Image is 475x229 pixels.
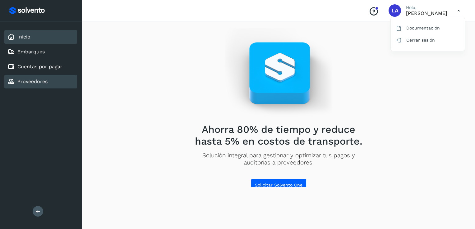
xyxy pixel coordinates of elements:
div: Proveedores [4,75,77,88]
div: Inicio [4,30,77,44]
div: Documentación [391,22,465,34]
a: Cuentas por pagar [17,64,62,70]
a: Embarques [17,49,45,55]
a: Proveedores [17,79,48,84]
div: Cuentas por pagar [4,60,77,74]
a: Inicio [17,34,30,40]
div: Embarques [4,45,77,59]
div: Cerrar sesión [391,34,465,46]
